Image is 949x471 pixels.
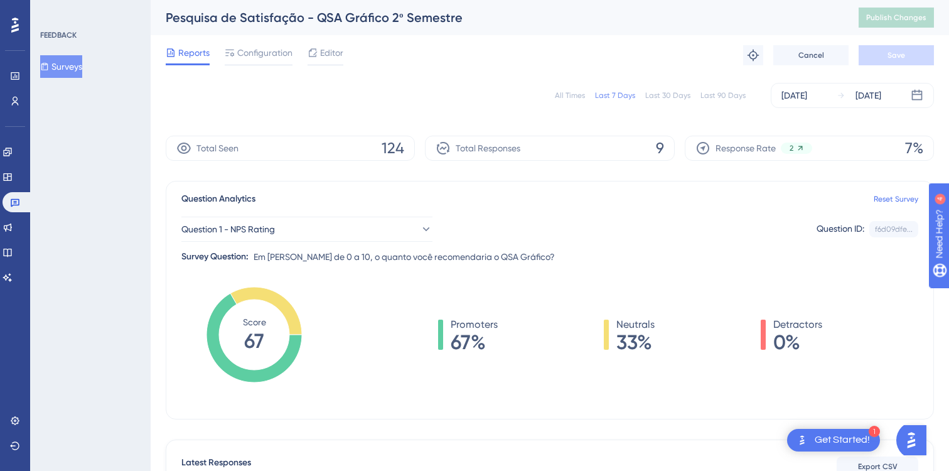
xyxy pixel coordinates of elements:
[896,421,934,459] iframe: UserGuiding AI Assistant Launcher
[456,141,520,156] span: Total Responses
[595,90,635,100] div: Last 7 Days
[866,13,926,23] span: Publish Changes
[700,90,746,100] div: Last 90 Days
[875,224,913,234] div: f6d09dfe...
[29,3,78,18] span: Need Help?
[87,6,91,16] div: 4
[382,138,404,158] span: 124
[451,332,498,352] span: 67%
[645,90,690,100] div: Last 30 Days
[181,222,275,237] span: Question 1 - NPS Rating
[555,90,585,100] div: All Times
[196,141,239,156] span: Total Seen
[237,45,292,60] span: Configuration
[817,221,864,237] div: Question ID:
[616,332,655,352] span: 33%
[887,50,905,60] span: Save
[181,217,432,242] button: Question 1 - NPS Rating
[869,426,880,437] div: 1
[815,433,870,447] div: Get Started!
[254,249,555,264] span: Em [PERSON_NAME] de 0 a 10, o quanto você recomendaria o QSA Gráfico?
[181,249,249,264] div: Survey Question:
[795,433,810,448] img: launcher-image-alternative-text
[166,9,827,26] div: Pesquisa de Satisfação - QSA Gráfico 2º Semestre
[859,8,934,28] button: Publish Changes
[716,141,776,156] span: Response Rate
[178,45,210,60] span: Reports
[244,329,264,353] tspan: 67
[243,317,266,327] tspan: Score
[320,45,343,60] span: Editor
[874,194,918,204] a: Reset Survey
[656,138,664,158] span: 9
[773,332,822,352] span: 0%
[451,317,498,332] span: Promoters
[40,55,82,78] button: Surveys
[616,317,655,332] span: Neutrals
[773,317,822,332] span: Detractors
[787,429,880,452] div: Open Get Started! checklist, remaining modules: 1
[40,30,77,40] div: FEEDBACK
[855,88,881,103] div: [DATE]
[859,45,934,65] button: Save
[773,45,849,65] button: Cancel
[905,138,923,158] span: 7%
[790,143,793,153] span: 2
[798,50,824,60] span: Cancel
[181,192,255,207] span: Question Analytics
[781,88,807,103] div: [DATE]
